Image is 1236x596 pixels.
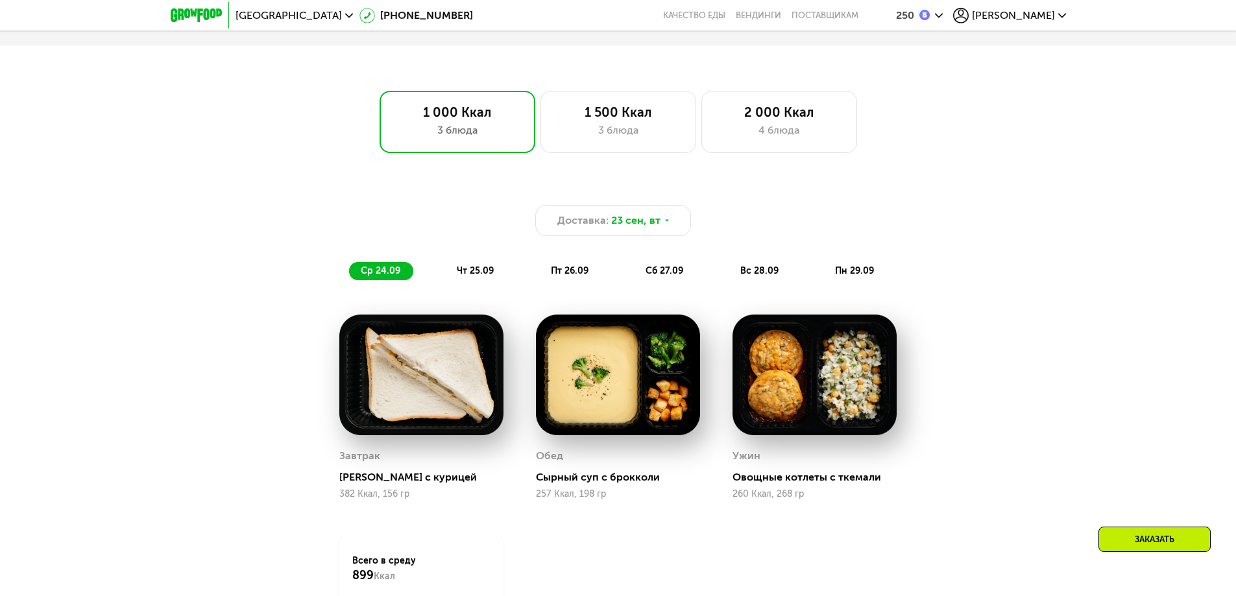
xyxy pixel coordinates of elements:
span: чт 25.09 [457,265,494,276]
div: Овощные котлеты с ткемали [733,471,907,484]
div: 3 блюда [554,123,683,138]
span: 23 сен, вт [611,213,660,228]
span: пт 26.09 [551,265,588,276]
span: ср 24.09 [361,265,400,276]
div: 257 Ккал, 198 гр [536,489,700,499]
div: 2 000 Ккал [715,104,843,120]
div: Завтрак [339,446,380,466]
div: Обед [536,446,563,466]
span: [GEOGRAPHIC_DATA] [236,10,342,21]
a: Вендинги [736,10,781,21]
a: [PHONE_NUMBER] [359,8,473,23]
div: 1 000 Ккал [393,104,522,120]
div: Ужин [733,446,760,466]
div: поставщикам [792,10,858,21]
div: 250 [896,10,914,21]
span: Доставка: [557,213,609,228]
div: 1 500 Ккал [554,104,683,120]
a: Качество еды [663,10,725,21]
div: Сырный суп с брокколи [536,471,710,484]
div: Всего в среду [352,554,491,583]
span: Ккал [374,571,395,582]
div: 3 блюда [393,123,522,138]
div: 382 Ккал, 156 гр [339,489,503,499]
div: 4 блюда [715,123,843,138]
div: [PERSON_NAME] с курицей [339,471,514,484]
div: Заказать [1098,527,1211,552]
span: [PERSON_NAME] [972,10,1055,21]
span: сб 27.09 [646,265,683,276]
span: 899 [352,568,374,582]
span: пн 29.09 [835,265,874,276]
div: 260 Ккал, 268 гр [733,489,897,499]
span: вс 28.09 [740,265,779,276]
